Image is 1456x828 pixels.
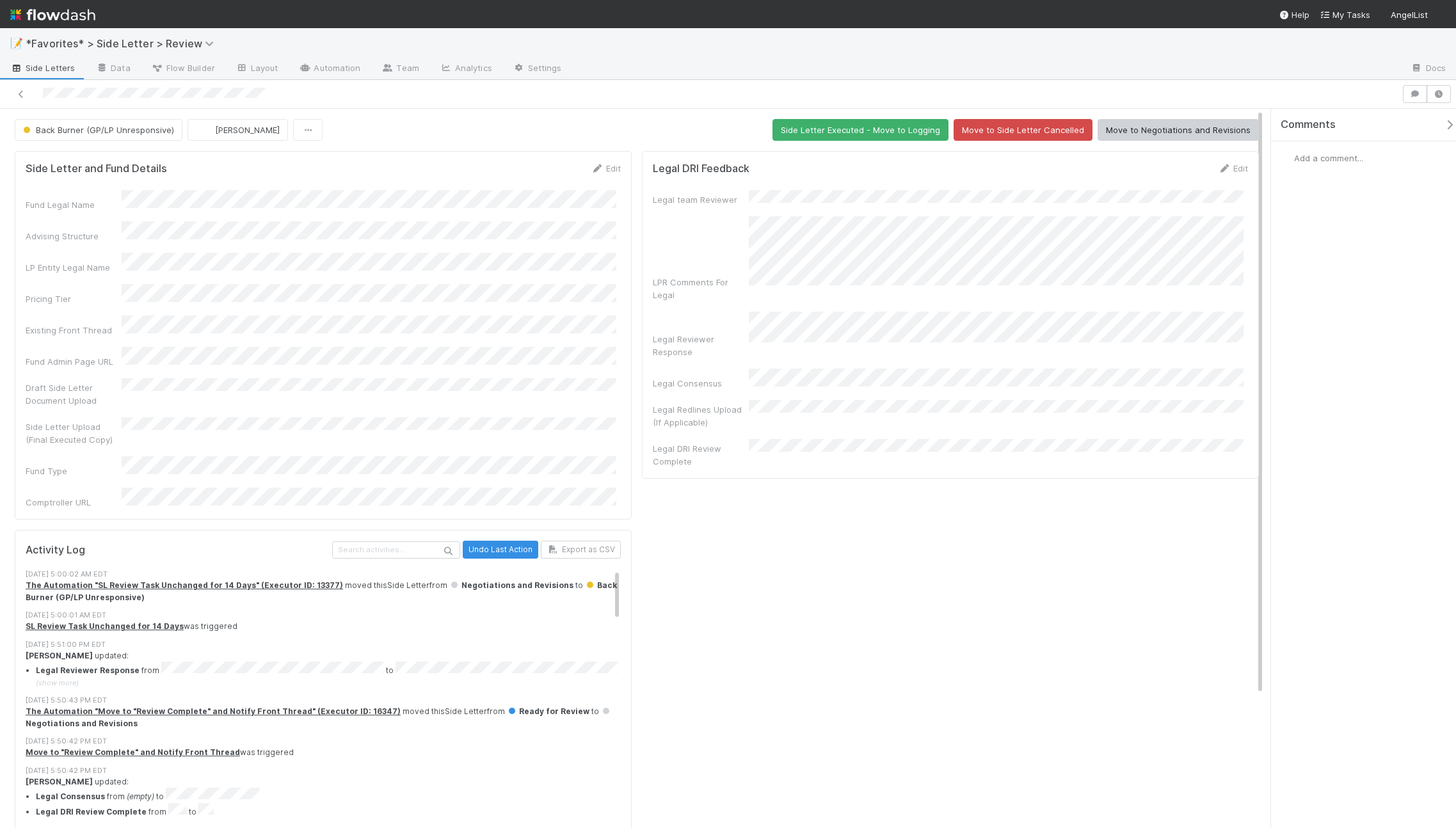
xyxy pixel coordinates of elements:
img: avatar_218ae7b5-dcd5-4ccc-b5d5-7cc00ae2934f.png [198,123,211,136]
button: Move to Negotiations and Revisions [1098,119,1259,141]
strong: [PERSON_NAME] [26,777,93,786]
a: Edit [591,163,621,173]
span: Negotiations and Revisions [26,706,611,728]
div: Pricing Tier [26,292,122,305]
div: [DATE] 5:50:42 PM EDT [26,736,630,747]
div: Fund Legal Name [26,198,122,211]
div: moved this Side Letter from to [26,580,630,603]
a: SL Review Task Unchanged for 14 Days [26,621,184,631]
span: Ready for Review [507,706,589,716]
div: Comptroller URL [26,496,122,509]
div: was triggered [26,621,630,632]
div: LP Entity Legal Name [26,261,122,274]
div: Legal Redlines Upload (If Applicable) [653,403,749,429]
button: Back Burner (GP/LP Unresponsive) [15,119,182,141]
span: Comments [1281,118,1336,131]
div: [DATE] 5:51:00 PM EDT [26,639,630,650]
a: The Automation "Move to "Review Complete" and Notify Front Thread" (Executor ID: 16347) [26,706,401,716]
div: Advising Structure [26,230,122,243]
span: Flow Builder [151,61,215,74]
h5: Side Letter and Fund Details [26,163,167,175]
span: AngelList [1391,10,1428,20]
div: moved this Side Letter from to [26,706,630,729]
div: Existing Front Thread [26,324,122,337]
a: Move to "Review Complete" and Notify Front Thread [26,747,240,757]
span: Back Burner (GP/LP Unresponsive) [20,125,174,135]
span: Side Letters [10,61,75,74]
div: [DATE] 5:50:43 PM EDT [26,695,630,706]
input: Search activities... [332,541,460,559]
h5: Activity Log [26,544,330,557]
div: updated: [26,776,630,818]
span: Add a comment... [1294,153,1363,163]
div: Legal Reviewer Response [653,333,749,358]
img: logo-inverted-e16ddd16eac7371096b0.svg [10,4,95,26]
a: Settings [502,59,572,79]
img: avatar_218ae7b5-dcd5-4ccc-b5d5-7cc00ae2934f.png [1433,9,1446,22]
summary: Legal Reviewer Response from to (show more) [36,662,630,689]
a: Team [371,59,429,79]
a: Docs [1400,59,1456,79]
img: avatar_218ae7b5-dcd5-4ccc-b5d5-7cc00ae2934f.png [1281,152,1294,164]
strong: [PERSON_NAME] [26,651,93,660]
a: Flow Builder [141,59,225,79]
a: Analytics [429,59,502,79]
div: [DATE] 5:00:01 AM EDT [26,610,630,621]
div: updated: [26,650,630,689]
div: Legal team Reviewer [653,193,749,206]
div: Help [1279,8,1309,21]
div: Side Letter Upload (Final Executed Copy) [26,420,122,446]
a: Data [85,59,140,79]
button: Export as CSV [541,541,621,559]
strong: Legal Consensus [36,792,105,801]
div: was triggered [26,747,630,758]
li: from to [36,803,630,818]
button: Side Letter Executed - Move to Logging [772,119,948,141]
span: [PERSON_NAME] [215,125,280,135]
button: Undo Last Action [463,541,538,559]
span: *Favorites* > Side Letter > Review [26,37,220,50]
div: Legal DRI Review Complete [653,442,749,468]
strong: Legal DRI Review Complete [36,807,147,816]
div: LPR Comments For Legal [653,276,749,301]
div: Legal Consensus [653,377,749,390]
a: Layout [225,59,289,79]
span: Negotiations and Revisions [449,580,573,590]
span: Back Burner (GP/LP Unresponsive) [26,580,617,601]
button: [PERSON_NAME] [188,119,288,141]
span: My Tasks [1320,10,1370,20]
span: (show more) [36,678,79,687]
em: (empty) [127,792,154,801]
a: My Tasks [1320,8,1370,21]
span: 📝 [10,38,23,49]
div: Draft Side Letter Document Upload [26,381,122,407]
li: from to [36,788,630,803]
div: [DATE] 5:50:42 PM EDT [26,765,630,776]
div: Fund Admin Page URL [26,355,122,368]
button: Move to Side Letter Cancelled [954,119,1092,141]
a: Edit [1218,163,1248,173]
div: Fund Type [26,465,122,477]
a: The Automation "SL Review Task Unchanged for 14 Days" (Executor ID: 13377) [26,580,343,590]
h5: Legal DRI Feedback [653,163,749,175]
div: [DATE] 5:00:02 AM EDT [26,569,630,580]
strong: Legal Reviewer Response [36,665,140,675]
a: Automation [288,59,371,79]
